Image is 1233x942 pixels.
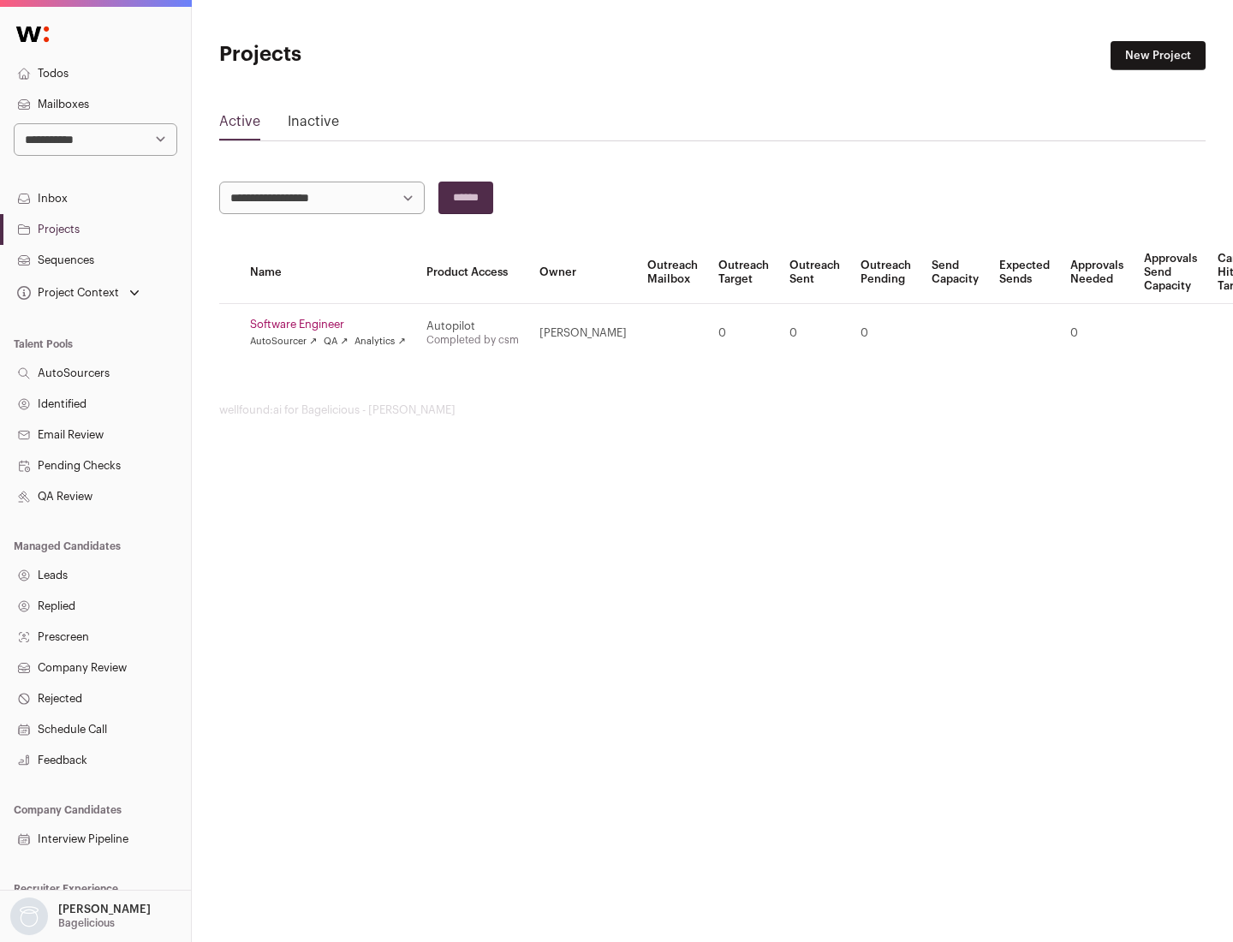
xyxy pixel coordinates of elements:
[529,304,637,363] td: [PERSON_NAME]
[14,281,143,305] button: Open dropdown
[1060,304,1134,363] td: 0
[7,897,154,935] button: Open dropdown
[426,319,519,333] div: Autopilot
[1134,241,1207,304] th: Approvals Send Capacity
[250,335,317,349] a: AutoSourcer ↗
[779,241,850,304] th: Outreach Sent
[921,241,989,304] th: Send Capacity
[989,241,1060,304] th: Expected Sends
[219,111,260,139] a: Active
[58,903,151,916] p: [PERSON_NAME]
[7,17,58,51] img: Wellfound
[850,241,921,304] th: Outreach Pending
[219,403,1206,417] footer: wellfound:ai for Bagelicious - [PERSON_NAME]
[219,41,548,69] h1: Projects
[850,304,921,363] td: 0
[354,335,405,349] a: Analytics ↗
[426,335,519,345] a: Completed by csm
[288,111,339,139] a: Inactive
[637,241,708,304] th: Outreach Mailbox
[14,286,119,300] div: Project Context
[708,241,779,304] th: Outreach Target
[324,335,348,349] a: QA ↗
[10,897,48,935] img: nopic.png
[58,916,115,930] p: Bagelicious
[416,241,529,304] th: Product Access
[1111,41,1206,70] a: New Project
[250,318,406,331] a: Software Engineer
[1060,241,1134,304] th: Approvals Needed
[529,241,637,304] th: Owner
[779,304,850,363] td: 0
[708,304,779,363] td: 0
[240,241,416,304] th: Name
